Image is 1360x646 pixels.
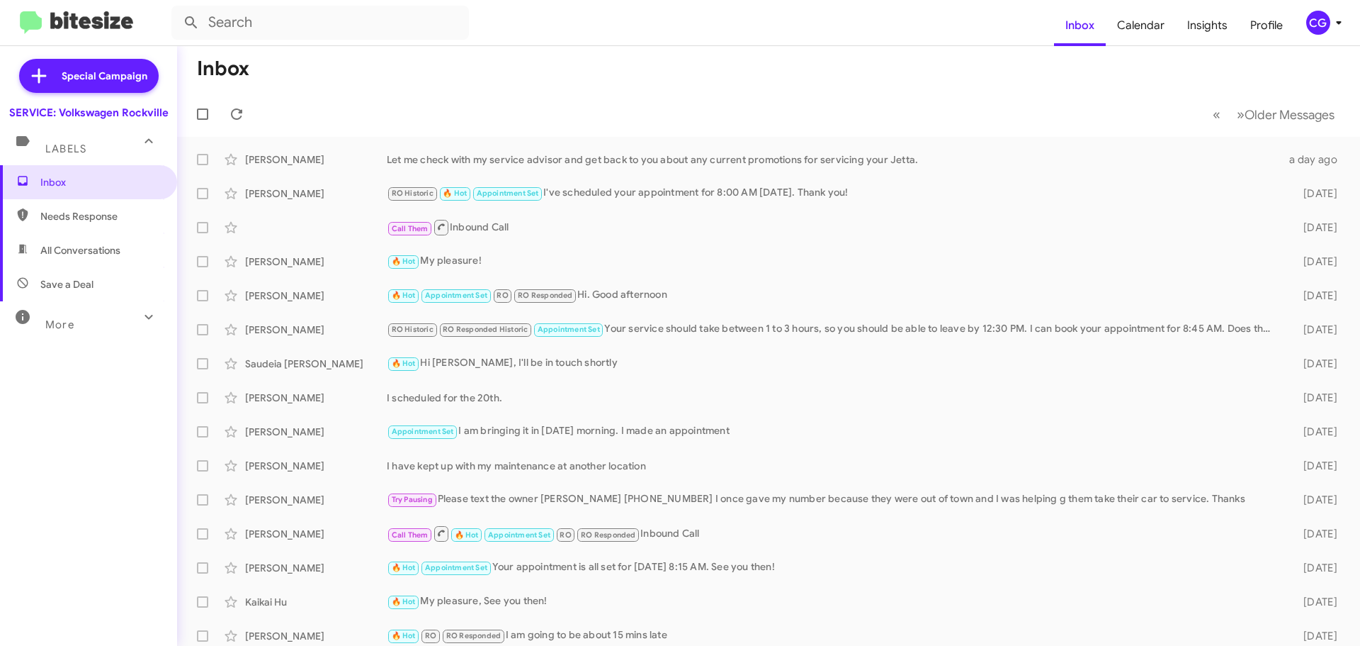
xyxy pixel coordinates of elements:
[387,459,1281,473] div: I have kept up with my maintenance at another location
[245,595,387,609] div: Kaikai Hu
[1228,100,1343,129] button: Next
[392,189,433,198] span: RO Historic
[171,6,469,40] input: Search
[392,224,429,233] span: Call Them
[560,530,571,540] span: RO
[425,291,487,300] span: Appointment Set
[1281,152,1349,167] div: a day ago
[1281,221,1349,235] div: [DATE]
[387,559,1281,576] div: Your appointment is all set for [DATE] 8:15 AM. See you then!
[387,218,1281,236] div: Inbound Call
[443,189,467,198] span: 🔥 Hot
[1204,100,1229,129] button: Previous
[387,628,1281,644] div: I am going to be about 15 mins late
[197,57,249,80] h1: Inbox
[1294,11,1344,35] button: CG
[1281,595,1349,609] div: [DATE]
[392,631,416,640] span: 🔥 Hot
[392,359,416,368] span: 🔥 Hot
[477,189,539,198] span: Appointment Set
[1281,629,1349,643] div: [DATE]
[245,357,387,371] div: Saudeia [PERSON_NAME]
[1281,425,1349,439] div: [DATE]
[392,257,416,266] span: 🔥 Hot
[1281,289,1349,303] div: [DATE]
[19,59,159,93] a: Special Campaign
[1237,106,1245,123] span: »
[40,243,120,257] span: All Conversations
[1245,107,1334,123] span: Older Messages
[245,186,387,201] div: [PERSON_NAME]
[392,597,416,606] span: 🔥 Hot
[245,629,387,643] div: [PERSON_NAME]
[1281,357,1349,371] div: [DATE]
[245,255,387,269] div: [PERSON_NAME]
[392,427,454,436] span: Appointment Set
[1281,561,1349,575] div: [DATE]
[392,495,433,504] span: Try Pausing
[40,209,161,223] span: Needs Response
[1281,527,1349,541] div: [DATE]
[392,563,416,572] span: 🔥 Hot
[245,391,387,405] div: [PERSON_NAME]
[1281,493,1349,507] div: [DATE]
[45,143,86,155] span: Labels
[245,459,387,473] div: [PERSON_NAME]
[1106,5,1176,46] a: Calendar
[387,253,1281,269] div: My pleasure!
[387,491,1281,508] div: Please text the owner [PERSON_NAME] [PHONE_NUMBER] I once gave my number because they were out of...
[387,287,1281,303] div: Hi. Good afternoon
[1281,255,1349,269] div: [DATE]
[245,561,387,575] div: [PERSON_NAME]
[245,425,387,439] div: [PERSON_NAME]
[387,355,1281,372] div: Hi [PERSON_NAME], I'll be in touch shortly
[387,185,1281,201] div: I've scheduled your appointment for 8:00 AM [DATE]. Thank you!
[392,325,433,334] span: RO Historic
[387,423,1281,440] div: I am bringing it in [DATE] morning. I made an appointment
[1213,106,1220,123] span: «
[1281,391,1349,405] div: [DATE]
[1205,100,1343,129] nav: Page navigation example
[1176,5,1239,46] a: Insights
[387,525,1281,542] div: Inbound Call
[392,291,416,300] span: 🔥 Hot
[387,321,1281,338] div: Your service should take between 1 to 3 hours, so you should be able to leave by 12:30 PM. I can ...
[245,152,387,167] div: [PERSON_NAME]
[1306,11,1330,35] div: CG
[425,563,487,572] span: Appointment Set
[387,152,1281,167] div: Let me check with my service advisor and get back to you about any current promotions for servici...
[1239,5,1294,46] a: Profile
[1281,459,1349,473] div: [DATE]
[497,291,508,300] span: RO
[40,175,161,189] span: Inbox
[45,318,74,331] span: More
[446,631,501,640] span: RO Responded
[425,631,436,640] span: RO
[455,530,479,540] span: 🔥 Hot
[387,594,1281,610] div: My pleasure, See you then!
[443,325,528,334] span: RO Responded Historic
[581,530,635,540] span: RO Responded
[9,106,169,120] div: SERVICE: Volkswagen Rockville
[488,530,550,540] span: Appointment Set
[245,323,387,337] div: [PERSON_NAME]
[40,277,93,291] span: Save a Deal
[1281,323,1349,337] div: [DATE]
[387,391,1281,405] div: I scheduled for the 20th.
[62,69,147,83] span: Special Campaign
[538,325,600,334] span: Appointment Set
[245,527,387,541] div: [PERSON_NAME]
[245,289,387,303] div: [PERSON_NAME]
[245,493,387,507] div: [PERSON_NAME]
[1054,5,1106,46] a: Inbox
[518,291,572,300] span: RO Responded
[1281,186,1349,201] div: [DATE]
[392,530,429,540] span: Call Them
